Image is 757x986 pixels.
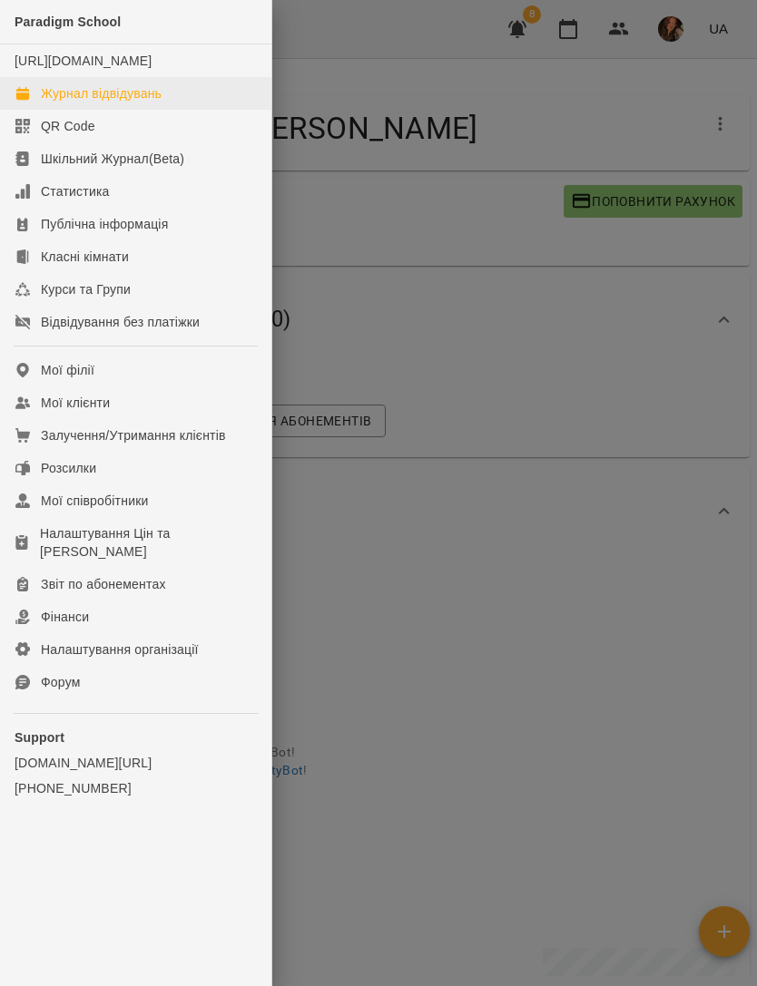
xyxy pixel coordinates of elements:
div: Налаштування організації [41,640,199,659]
div: Розсилки [41,459,96,477]
div: Налаштування Цін та [PERSON_NAME] [40,524,257,561]
span: Paradigm School [15,15,121,29]
div: Публічна інформація [41,215,168,233]
div: Відвідування без платіжки [41,313,200,331]
div: QR Code [41,117,95,135]
a: [DOMAIN_NAME][URL] [15,754,257,772]
div: Мої клієнти [41,394,110,412]
div: Мої співробітники [41,492,149,510]
div: Статистика [41,182,110,200]
div: Журнал відвідувань [41,84,162,103]
p: Support [15,728,257,747]
div: Залучення/Утримання клієнтів [41,426,226,444]
a: [URL][DOMAIN_NAME] [15,54,152,68]
div: Фінанси [41,608,89,626]
div: Курси та Групи [41,280,131,298]
div: Шкільний Журнал(Beta) [41,150,184,168]
div: Мої філії [41,361,94,379]
div: Класні кімнати [41,248,129,266]
div: Звіт по абонементах [41,575,166,593]
a: [PHONE_NUMBER] [15,779,257,797]
div: Форум [41,673,81,691]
